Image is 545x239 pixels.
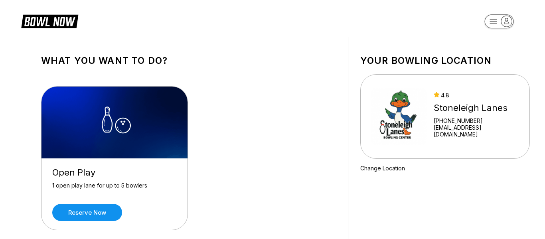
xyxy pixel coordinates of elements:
h1: Your bowling location [360,55,530,66]
div: 4.8 [434,92,519,99]
div: 1 open play lane for up to 5 bowlers [52,182,177,196]
a: Reserve now [52,204,122,221]
a: [EMAIL_ADDRESS][DOMAIN_NAME] [434,124,519,138]
h1: What you want to do? [41,55,336,66]
img: Stoneleigh Lanes [371,87,427,146]
div: Stoneleigh Lanes [434,103,519,113]
a: Change Location [360,165,405,172]
div: Open Play [52,167,177,178]
img: Open Play [41,87,188,158]
div: [PHONE_NUMBER] [434,117,519,124]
